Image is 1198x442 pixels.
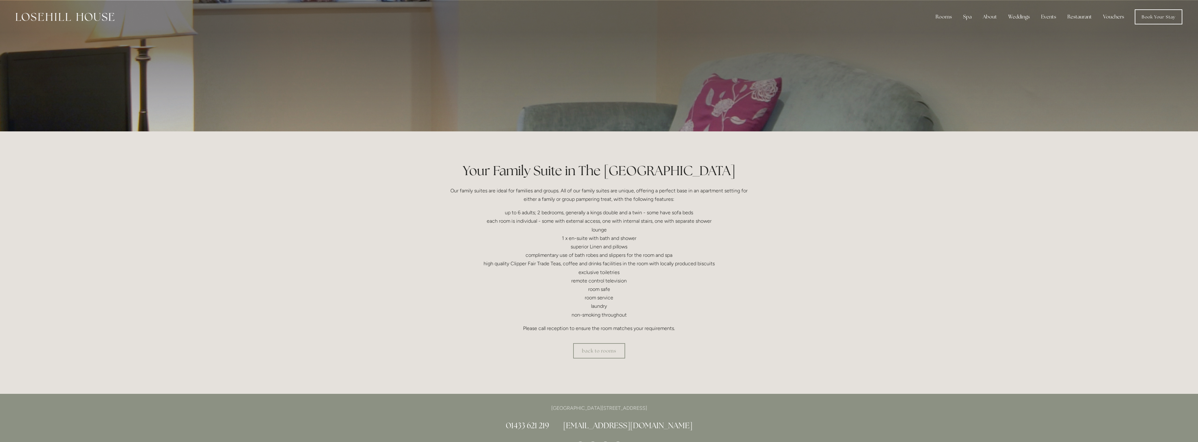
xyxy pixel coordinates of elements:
[563,420,692,430] a: [EMAIL_ADDRESS][DOMAIN_NAME]
[958,11,977,23] div: Spa
[449,404,749,412] p: [GEOGRAPHIC_DATA][STREET_ADDRESS]
[16,13,114,21] img: Losehill House
[449,208,749,319] p: up to 6 adults; 2 bedrooms, generally a kings double and a twin - some have sofa beds each room i...
[449,186,749,203] p: Our family suites are ideal for families and groups. All of our family suites are unique, offerin...
[931,11,957,23] div: Rooms
[449,324,749,333] p: Please call reception to ensure the room matches your requirements.
[1135,9,1182,24] a: Book Your Stay
[1062,11,1097,23] div: Restaurant
[978,11,1002,23] div: About
[1003,11,1035,23] div: Weddings
[1036,11,1061,23] div: Events
[449,161,749,180] h1: Your Family Suite in The [GEOGRAPHIC_DATA]
[506,420,549,430] a: 01433 621 219
[573,343,625,358] a: back to rooms
[1098,11,1129,23] a: Vouchers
